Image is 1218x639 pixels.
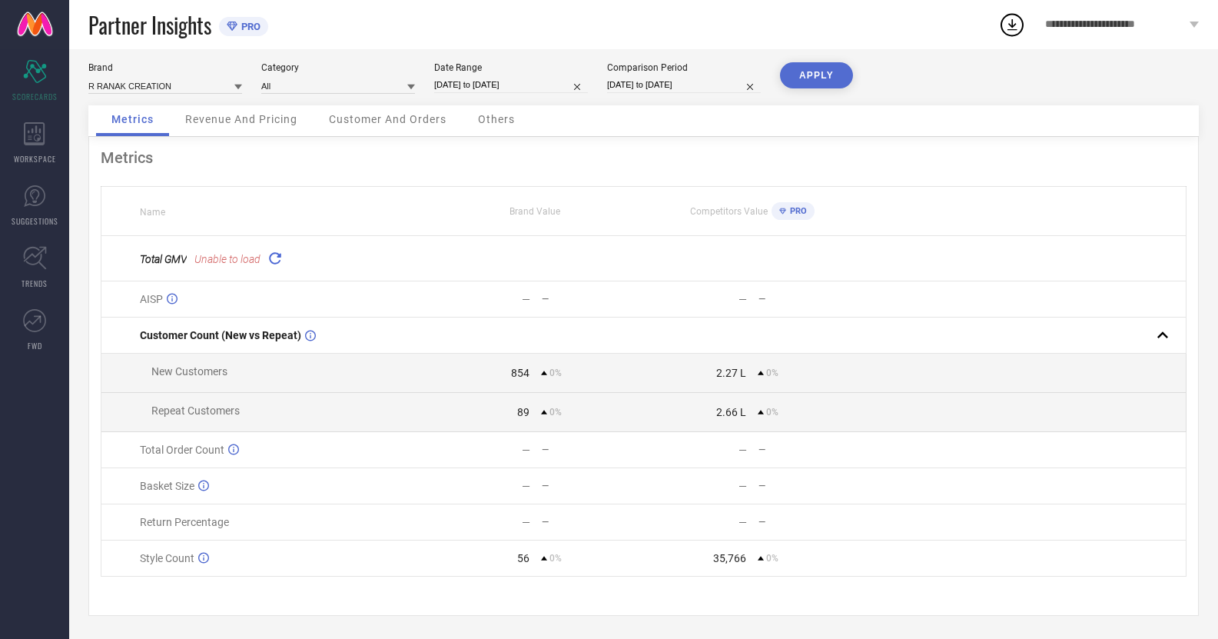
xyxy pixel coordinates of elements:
div: — [542,517,643,528]
div: — [542,444,643,455]
div: 89 [517,406,529,418]
div: Open download list [998,11,1026,38]
span: Name [140,207,165,218]
span: Revenue And Pricing [185,113,297,125]
div: — [758,444,860,455]
span: Total GMV [140,253,187,265]
div: — [738,480,747,492]
span: 0% [766,368,778,378]
div: 854 [511,367,529,379]
div: — [738,293,747,305]
span: 0% [766,553,778,564]
span: Partner Insights [88,9,211,41]
span: Customer Count (New vs Repeat) [140,329,301,341]
span: 0% [549,553,562,564]
span: Style Count [140,552,194,564]
span: Metrics [111,113,154,125]
div: — [542,294,643,305]
div: — [542,481,643,491]
span: Return Percentage [140,516,229,528]
span: Total Order Count [140,444,224,456]
input: Select comparison period [607,77,761,93]
div: — [758,294,860,305]
span: Brand Value [509,206,560,217]
span: 0% [549,407,562,418]
span: Basket Size [140,480,194,492]
span: TRENDS [22,278,48,289]
div: — [522,516,530,528]
span: 0% [549,368,562,378]
span: Unable to load [194,253,261,265]
div: 56 [517,552,529,564]
div: Comparison Period [607,62,761,73]
div: — [522,293,530,305]
span: PRO [237,21,261,32]
span: Others [478,113,515,125]
div: Metrics [101,148,1186,167]
span: Customer And Orders [329,113,446,125]
div: 2.66 L [716,406,746,418]
input: Select date range [434,77,588,93]
span: SUGGESTIONS [12,215,58,227]
div: — [738,516,747,528]
div: 2.27 L [716,367,746,379]
span: SCORECARDS [12,91,58,102]
div: — [522,480,530,492]
span: AISP [140,293,163,305]
span: Repeat Customers [151,404,240,417]
div: Date Range [434,62,588,73]
div: — [758,481,860,491]
span: WORKSPACE [14,153,56,165]
button: APPLY [780,62,853,88]
div: Reload "Total GMV" [264,248,286,269]
div: — [738,444,747,456]
div: Brand [88,62,242,73]
span: FWD [28,340,42,351]
span: PRO [786,206,807,216]
div: — [522,444,530,456]
span: Competitors Value [690,206,768,217]
div: 35,766 [713,552,746,564]
span: New Customers [151,365,227,378]
div: — [758,517,860,528]
span: 0% [766,407,778,418]
div: Category [261,62,415,73]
